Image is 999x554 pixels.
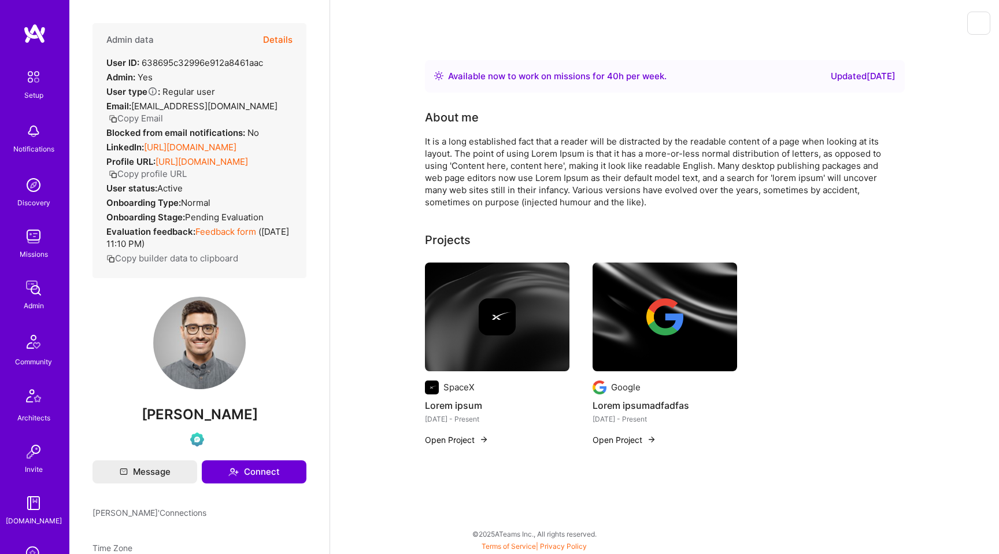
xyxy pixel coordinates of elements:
[181,197,210,208] span: normal
[106,254,115,263] i: icon Copy
[646,298,683,335] img: Company logo
[131,101,277,112] span: [EMAIL_ADDRESS][DOMAIN_NAME]
[106,127,247,138] strong: Blocked from email notifications:
[482,542,536,551] a: Terms of Service
[21,65,46,89] img: setup
[263,23,293,57] button: Details
[17,197,50,209] div: Discovery
[22,440,45,463] img: Invite
[425,263,569,371] img: cover
[479,298,516,335] img: Company logo
[25,463,43,475] div: Invite
[20,248,48,260] div: Missions
[20,328,47,356] img: Community
[593,398,737,413] h4: Lorem ipsumadfadfas
[109,115,117,123] i: icon Copy
[479,435,489,444] img: arrow-right
[106,252,238,264] button: Copy builder data to clipboard
[593,263,737,371] img: cover
[106,57,263,69] div: 638695c32996e912a8461aac
[24,300,44,312] div: Admin
[106,86,160,97] strong: User type :
[153,297,246,389] img: User Avatar
[593,413,737,425] div: [DATE] - Present
[425,135,887,208] div: It is a long established fact that a reader will be distracted by the readable content of a page ...
[425,109,479,126] div: About me
[109,168,187,180] button: Copy profile URL
[120,468,128,476] i: icon Mail
[22,120,45,143] img: bell
[434,71,443,80] img: Availability
[22,276,45,300] img: admin teamwork
[106,71,153,83] div: Yes
[106,86,215,98] div: Regular user
[647,435,656,444] img: arrow-right
[425,434,489,446] button: Open Project
[448,69,667,83] div: Available now to work on missions for h per week .
[425,413,569,425] div: [DATE] - Present
[24,89,43,101] div: Setup
[157,183,183,194] span: Active
[92,543,132,553] span: Time Zone
[147,86,158,97] i: Help
[106,57,139,68] strong: User ID:
[443,381,475,393] div: SpaceX
[109,170,117,179] i: icon Copy
[13,143,54,155] div: Notifications
[593,381,606,394] img: Company logo
[202,460,306,483] button: Connect
[109,112,163,124] button: Copy Email
[106,226,293,250] div: ( [DATE] 11:10 PM )
[425,381,439,394] img: Company logo
[156,156,248,167] a: [URL][DOMAIN_NAME]
[17,412,50,424] div: Architects
[607,71,619,82] span: 40
[106,101,131,112] strong: Email:
[23,23,46,44] img: logo
[144,142,236,153] a: [URL][DOMAIN_NAME]
[106,142,144,153] strong: LinkedIn:
[6,515,62,527] div: [DOMAIN_NAME]
[228,467,239,477] i: icon Connect
[540,542,587,551] a: Privacy Policy
[190,433,204,446] img: Evaluation Call Pending
[92,460,197,483] button: Message
[106,212,185,223] strong: Onboarding Stage:
[106,226,195,237] strong: Evaluation feedback:
[106,127,259,139] div: No
[106,156,156,167] strong: Profile URL:
[482,542,587,551] span: |
[69,519,999,548] div: © 2025 ATeams Inc., All rights reserved.
[20,384,47,412] img: Architects
[15,356,52,368] div: Community
[22,492,45,515] img: guide book
[92,406,306,423] span: [PERSON_NAME]
[195,226,256,237] a: Feedback form
[611,381,641,393] div: Google
[22,225,45,248] img: teamwork
[106,72,135,83] strong: Admin:
[425,398,569,413] h4: Lorem ipsum
[831,69,896,83] div: Updated [DATE]
[106,183,157,194] strong: User status:
[106,35,154,45] h4: Admin data
[425,231,471,249] div: Projects
[185,212,264,223] span: Pending Evaluation
[92,507,206,519] span: [PERSON_NAME]' Connections
[593,434,656,446] button: Open Project
[106,197,181,208] strong: Onboarding Type:
[22,173,45,197] img: discovery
